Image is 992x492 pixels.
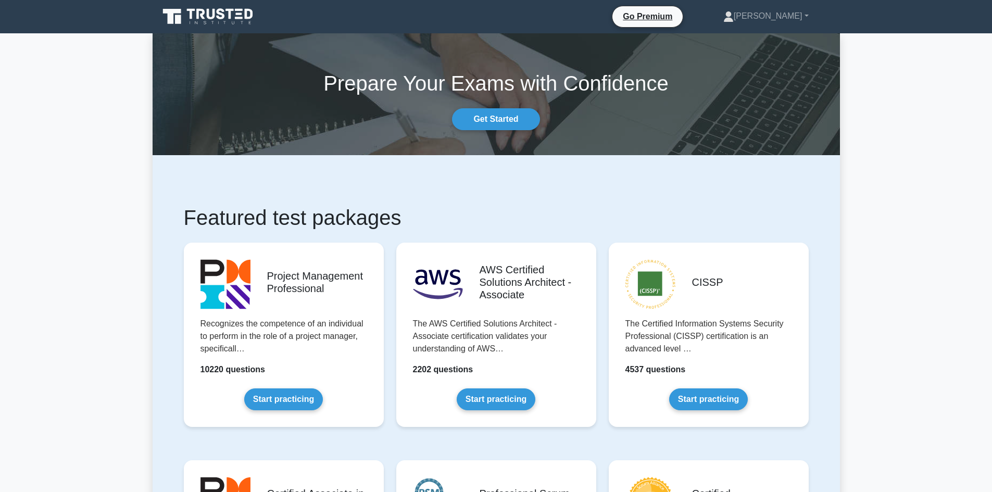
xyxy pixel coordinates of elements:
[244,388,323,410] a: Start practicing
[698,6,834,27] a: [PERSON_NAME]
[153,71,840,96] h1: Prepare Your Exams with Confidence
[452,108,539,130] a: Get Started
[184,205,809,230] h1: Featured test packages
[617,10,679,23] a: Go Premium
[457,388,535,410] a: Start practicing
[669,388,748,410] a: Start practicing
